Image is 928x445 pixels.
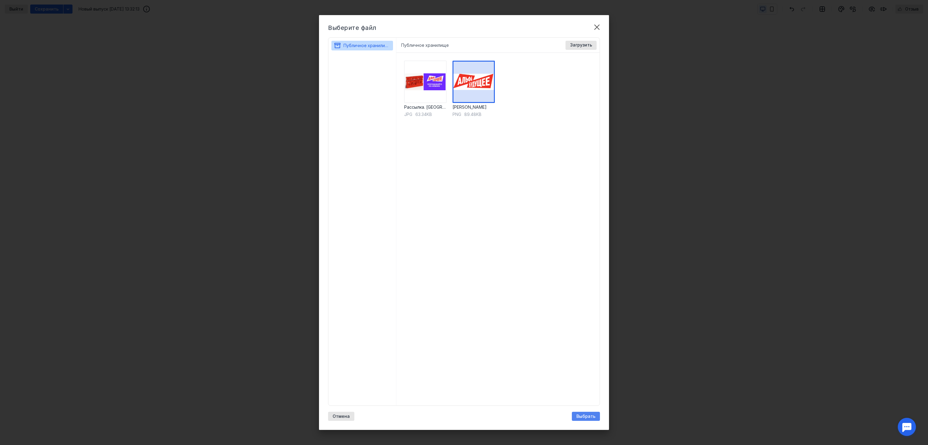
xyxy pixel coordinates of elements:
[404,61,446,103] img: Рассылка. Шапка.jpg
[570,43,592,48] span: Загрузить
[343,43,391,48] span: Публичное хранилище
[576,414,595,419] span: Выбрать
[404,111,412,117] div: jpg
[453,61,495,103] img: Лого Альфа Будущее.png
[572,412,600,421] button: Выбрать
[328,412,354,421] button: Отмена
[404,111,446,117] div: 63.34KB
[404,104,446,110] div: Рассылка. [GEOGRAPHIC_DATA]
[333,414,350,419] span: Отмена
[453,111,495,117] div: 89.48KB
[565,41,597,50] button: Загрузить
[453,111,461,117] div: png
[334,41,391,50] button: Публичное хранилище
[453,104,495,110] div: [PERSON_NAME]
[328,24,376,31] span: Выберите файл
